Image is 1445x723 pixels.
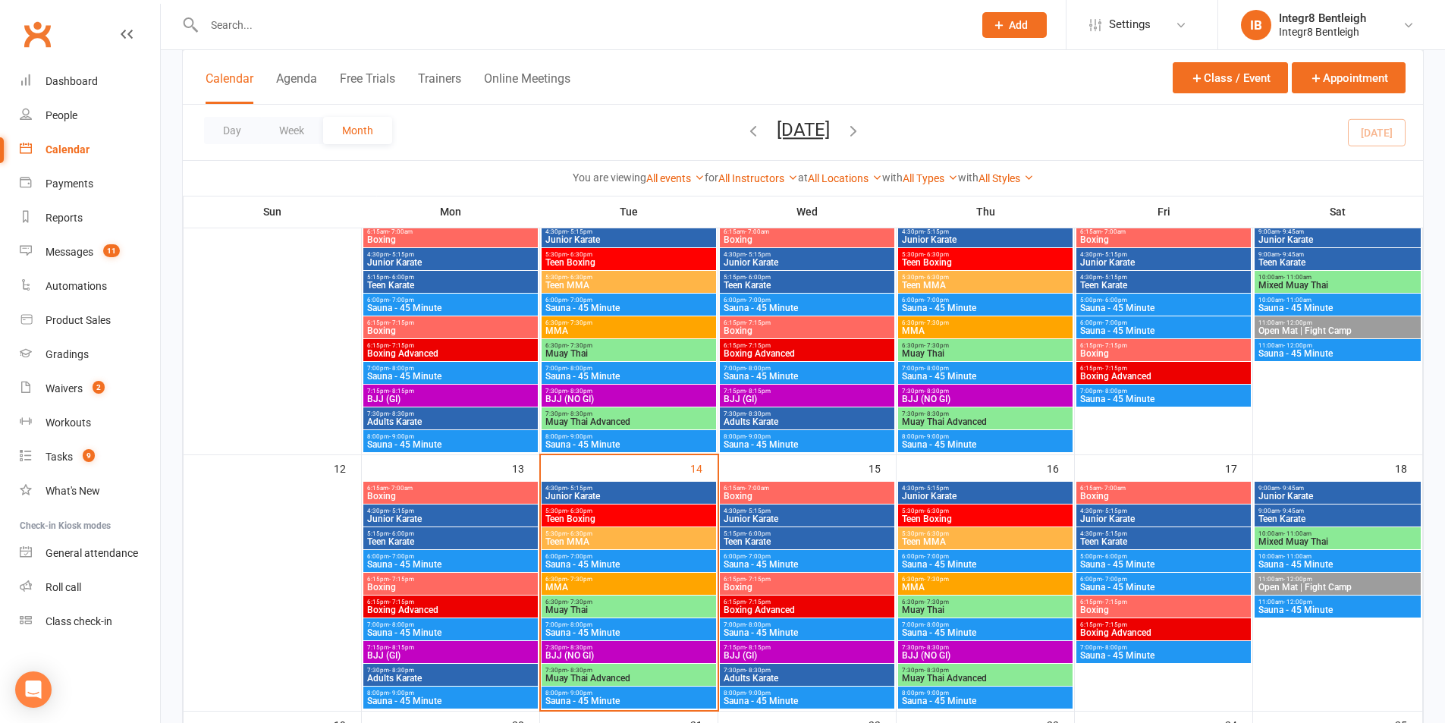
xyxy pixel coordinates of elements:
[746,251,771,258] span: - 5:15pm
[723,553,891,560] span: 6:00pm
[1079,514,1248,523] span: Junior Karate
[545,440,713,449] span: Sauna - 45 Minute
[1280,251,1304,258] span: - 9:45am
[901,492,1070,501] span: Junior Karate
[897,196,1075,228] th: Thu
[903,172,958,184] a: All Types
[1102,365,1127,372] span: - 7:15pm
[15,671,52,708] div: Open Intercom Messenger
[567,433,592,440] span: - 9:00pm
[46,246,93,258] div: Messages
[1102,274,1127,281] span: - 5:15pm
[808,172,882,184] a: All Locations
[567,388,592,395] span: - 8:30pm
[746,433,771,440] span: - 9:00pm
[718,172,798,184] a: All Instructors
[20,64,160,99] a: Dashboard
[46,485,100,497] div: What's New
[545,326,713,335] span: MMA
[366,228,535,235] span: 6:15am
[567,508,592,514] span: - 6:30pm
[20,269,160,303] a: Automations
[573,171,646,184] strong: You are viewing
[366,319,535,326] span: 6:15pm
[1079,326,1248,335] span: Sauna - 45 Minute
[1279,25,1366,39] div: Integr8 Bentleigh
[46,615,112,627] div: Class check-in
[366,388,535,395] span: 7:15pm
[567,485,592,492] span: - 5:15pm
[1079,297,1248,303] span: 5:00pm
[46,280,107,292] div: Automations
[746,410,771,417] span: - 8:30pm
[545,349,713,358] span: Muay Thai
[1079,388,1248,395] span: 7:00pm
[389,319,414,326] span: - 7:15pm
[545,508,713,514] span: 5:30pm
[924,297,949,303] span: - 7:00pm
[746,365,771,372] span: - 8:00pm
[1258,235,1418,244] span: Junior Karate
[567,319,592,326] span: - 7:30pm
[723,492,891,501] span: Boxing
[1258,281,1418,290] span: Mixed Muay Thai
[1075,196,1253,228] th: Fri
[20,133,160,167] a: Calendar
[46,547,138,559] div: General attendance
[901,433,1070,440] span: 8:00pm
[366,440,535,449] span: Sauna - 45 Minute
[545,410,713,417] span: 7:30pm
[924,433,949,440] span: - 9:00pm
[366,372,535,381] span: Sauna - 45 Minute
[366,297,535,303] span: 6:00pm
[366,349,535,358] span: Boxing Advanced
[46,314,111,326] div: Product Sales
[567,553,592,560] span: - 7:00pm
[1079,258,1248,267] span: Junior Karate
[567,228,592,235] span: - 5:15pm
[1079,281,1248,290] span: Teen Karate
[1079,319,1248,326] span: 6:00pm
[545,251,713,258] span: 5:30pm
[545,530,713,537] span: 5:30pm
[366,274,535,281] span: 5:15pm
[204,117,260,144] button: Day
[924,319,949,326] span: - 7:30pm
[484,71,570,104] button: Online Meetings
[545,281,713,290] span: Teen MMA
[545,274,713,281] span: 5:30pm
[1283,319,1312,326] span: - 12:00pm
[982,12,1047,38] button: Add
[901,485,1070,492] span: 4:30pm
[1258,274,1418,281] span: 10:00am
[901,235,1070,244] span: Junior Karate
[46,75,98,87] div: Dashboard
[20,571,160,605] a: Roll call
[389,553,414,560] span: - 7:00pm
[723,274,891,281] span: 5:15pm
[1283,530,1311,537] span: - 11:00am
[723,281,891,290] span: Teen Karate
[389,530,414,537] span: - 6:00pm
[389,433,414,440] span: - 9:00pm
[1258,251,1418,258] span: 9:00am
[901,274,1070,281] span: 5:30pm
[901,365,1070,372] span: 7:00pm
[901,303,1070,313] span: Sauna - 45 Minute
[20,99,160,133] a: People
[340,71,395,104] button: Free Trials
[1258,258,1418,267] span: Teen Karate
[901,537,1070,546] span: Teen MMA
[545,235,713,244] span: Junior Karate
[1079,395,1248,404] span: Sauna - 45 Minute
[1258,349,1418,358] span: Sauna - 45 Minute
[1102,251,1127,258] span: - 5:15pm
[20,474,160,508] a: What's New
[901,388,1070,395] span: 7:30pm
[18,15,56,53] a: Clubworx
[746,319,771,326] span: - 7:15pm
[901,395,1070,404] span: BJJ (NO GI)
[901,508,1070,514] span: 5:30pm
[1079,492,1248,501] span: Boxing
[260,117,323,144] button: Week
